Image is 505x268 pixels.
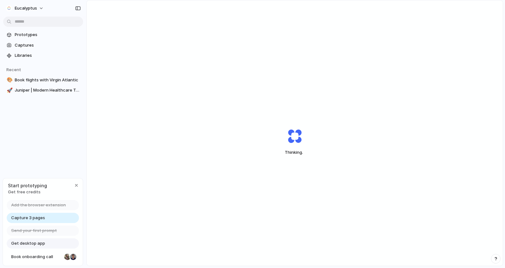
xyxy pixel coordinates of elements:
span: Add the browser extension [11,202,66,208]
div: Nicole Kubica [64,253,71,261]
span: Prototypes [15,32,81,38]
span: Libraries [15,52,81,59]
a: 🎨Book flights with Virgin Atlantic [3,75,83,85]
span: Recent [6,67,21,72]
span: Captures [15,42,81,48]
span: Get free credits [8,189,47,195]
div: Christian Iacullo [69,253,77,261]
span: Book onboarding call [11,254,62,260]
span: eucalyptus [15,5,37,11]
button: 🚀 [6,87,12,93]
a: Get desktop app [7,238,79,249]
a: Prototypes [3,30,83,40]
button: 🎨 [6,77,12,83]
a: Book onboarding call [7,252,79,262]
div: 🎨 [7,76,11,84]
span: Juniper | Modern Healthcare Treatments For All Women [15,87,81,93]
a: 🚀Juniper | Modern Healthcare Treatments For All Women [3,86,83,95]
a: Captures [3,41,83,50]
span: Book flights with Virgin Atlantic [15,77,81,83]
span: Capture 3 pages [11,215,45,221]
span: Thinking [273,149,317,156]
span: Get desktop app [11,240,45,247]
span: Start prototyping [8,182,47,189]
div: 🚀 [7,87,11,94]
span: Send your first prompt [11,227,57,234]
button: eucalyptus [3,3,47,13]
a: Libraries [3,51,83,60]
span: . [302,150,303,155]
